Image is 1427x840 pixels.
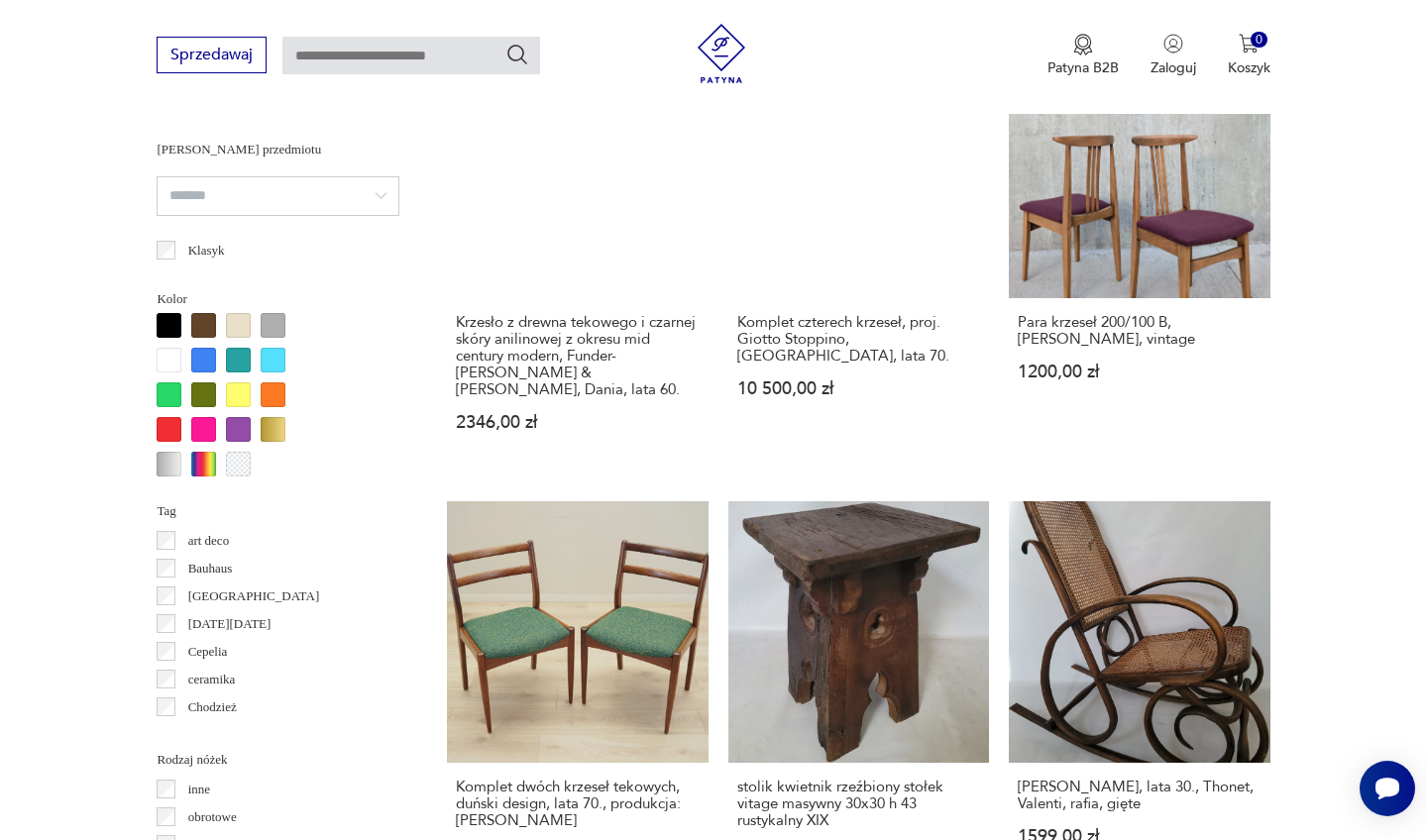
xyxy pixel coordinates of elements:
[188,585,320,607] p: [GEOGRAPHIC_DATA]
[188,240,225,262] p: Klasyk
[1047,34,1119,77] a: Ikona medaluPatyna B2B
[188,530,230,552] p: art deco
[188,806,237,828] p: obrotowe
[505,43,529,66] button: Szukaj
[188,696,237,718] p: Chodzież
[1047,34,1119,77] button: Patyna B2B
[188,641,228,663] p: Cepelia
[1228,58,1270,77] p: Koszyk
[1018,779,1261,812] h3: [PERSON_NAME], lata 30., Thonet, Valenti, rafia, gięte
[157,139,399,160] p: [PERSON_NAME] przedmiotu
[1360,761,1415,816] iframe: Smartsupp widget button
[188,779,210,800] p: inne
[157,288,399,310] p: Kolor
[188,613,272,635] p: [DATE][DATE]
[447,38,708,470] a: Krzesło z drewna tekowego i czarnej skóry anilinowej z okresu mid century modern, Funder-Schmidt ...
[157,500,399,522] p: Tag
[1251,32,1267,49] div: 0
[157,749,399,771] p: Rodzaj nóżek
[157,37,267,73] button: Sprzedawaj
[456,314,699,398] h3: Krzesło z drewna tekowego i czarnej skóry anilinowej z okresu mid century modern, Funder-[PERSON_...
[456,414,699,431] p: 2346,00 zł
[728,38,989,470] a: Komplet czterech krzeseł, proj. Giotto Stoppino, Włochy, lata 70.Komplet czterech krzeseł, proj. ...
[1151,34,1196,77] button: Zaloguj
[737,314,980,365] h3: Komplet czterech krzeseł, proj. Giotto Stoppino, [GEOGRAPHIC_DATA], lata 70.
[1018,364,1261,380] p: 1200,00 zł
[1047,58,1119,77] p: Patyna B2B
[456,779,699,829] h3: Komplet dwóch krzeseł tekowych, duński design, lata 70., produkcja: [PERSON_NAME]
[692,24,751,83] img: Patyna - sklep z meblami i dekoracjami vintage
[1163,34,1183,53] img: Ikonka użytkownika
[188,558,233,579] p: Bauhaus
[1239,34,1259,53] img: Ikona koszyka
[1228,34,1270,77] button: 0Koszyk
[1009,38,1269,470] a: KlasykPara krzeseł 200/100 B, M. Zieliński, vintagePara krzeseł 200/100 B, [PERSON_NAME], vintage...
[188,669,236,690] p: ceramika
[188,724,236,746] p: Ćmielów
[737,380,980,397] p: 10 500,00 zł
[157,50,267,63] a: Sprzedawaj
[1073,34,1093,55] img: Ikona medalu
[737,779,980,829] h3: stolik kwietnik rzeźbiony stołek vitage masywny 30x30 h 43 rustykalny XIX
[1018,314,1261,348] h3: Para krzeseł 200/100 B, [PERSON_NAME], vintage
[1151,58,1196,77] p: Zaloguj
